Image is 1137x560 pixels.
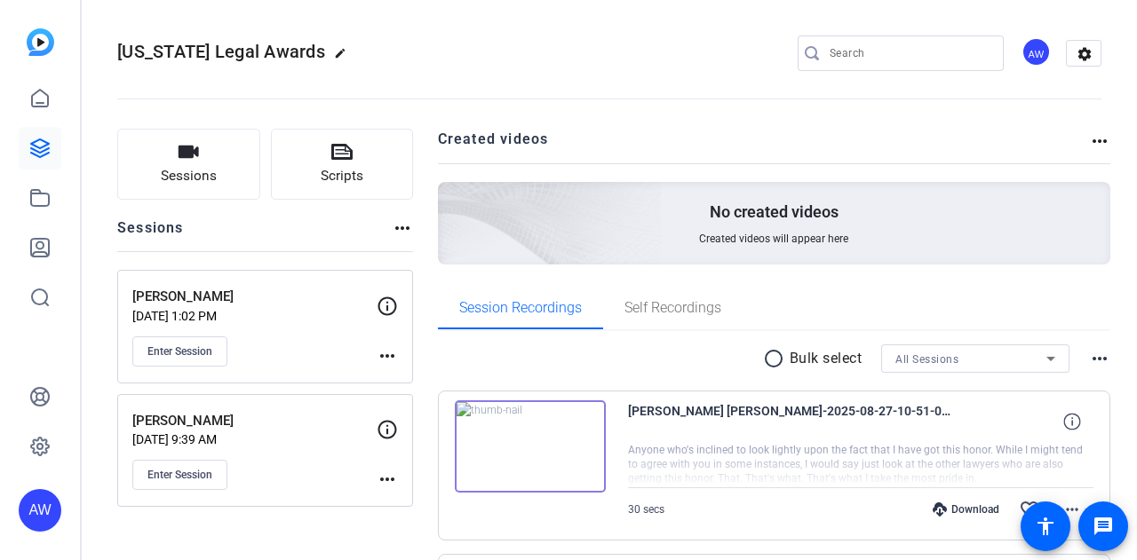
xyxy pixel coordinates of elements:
[132,432,377,446] p: [DATE] 9:39 AM
[924,502,1008,517] div: Download
[377,469,398,490] mat-icon: more_horiz
[1061,499,1083,520] mat-icon: more_horiz
[1035,516,1056,537] mat-icon: accessibility
[763,348,790,369] mat-icon: radio_button_unchecked
[132,287,377,307] p: [PERSON_NAME]
[392,217,413,239] mat-icon: more_horiz
[699,232,848,246] span: Created videos will appear here
[1089,348,1110,369] mat-icon: more_horiz
[455,400,606,493] img: thumb-nail
[132,336,227,367] button: Enter Session
[1093,516,1114,537] mat-icon: message
[1022,37,1053,68] ngx-avatar: Alyssa Woulfe
[161,166,217,186] span: Sessions
[271,129,414,200] button: Scripts
[1022,37,1051,67] div: AW
[132,460,227,490] button: Enter Session
[438,129,1090,163] h2: Created videos
[147,468,212,482] span: Enter Session
[117,217,184,251] h2: Sessions
[1089,130,1110,152] mat-icon: more_horiz
[628,503,664,516] span: 30 secs
[830,43,990,64] input: Search
[132,411,377,431] p: [PERSON_NAME]
[334,47,355,68] mat-icon: edit
[132,309,377,323] p: [DATE] 1:02 PM
[624,301,721,315] span: Self Recordings
[790,348,863,369] p: Bulk select
[147,344,212,359] span: Enter Session
[19,489,61,532] div: AW
[710,201,839,223] p: No created videos
[1067,41,1102,67] mat-icon: settings
[895,353,958,366] span: All Sessions
[27,28,54,56] img: blue-gradient.svg
[377,345,398,367] mat-icon: more_horiz
[117,41,325,62] span: [US_STATE] Legal Awards
[628,400,957,443] span: [PERSON_NAME] [PERSON_NAME]-2025-08-27-10-51-03-761-0
[117,129,260,200] button: Sessions
[321,166,363,186] span: Scripts
[459,301,582,315] span: Session Recordings
[239,6,663,391] img: Creted videos background
[1019,499,1040,520] mat-icon: favorite_border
